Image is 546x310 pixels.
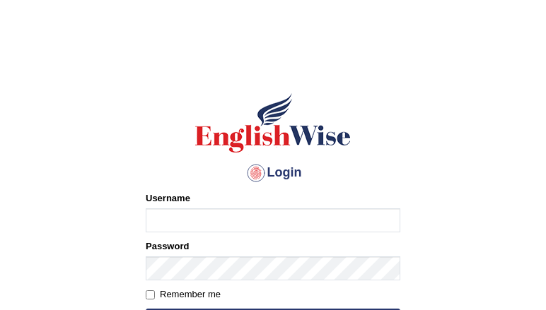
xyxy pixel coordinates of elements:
[146,287,221,302] label: Remember me
[146,162,400,184] h4: Login
[146,191,190,205] label: Username
[146,239,189,253] label: Password
[192,91,354,155] img: Logo of English Wise sign in for intelligent practice with AI
[146,290,155,299] input: Remember me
